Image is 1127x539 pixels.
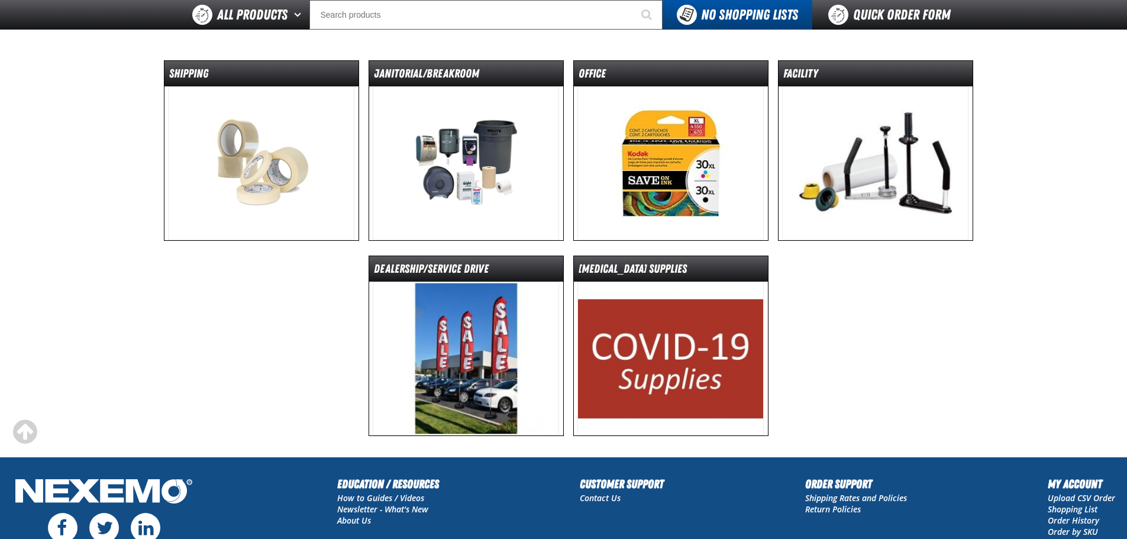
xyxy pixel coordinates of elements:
[1048,515,1099,526] a: Order History
[580,492,621,504] a: Contact Us
[574,66,768,86] dt: Office
[373,282,559,435] img: Dealership/Service drive
[369,261,563,282] dt: Dealership/Service drive
[805,492,907,504] a: Shipping Rates and Policies
[369,60,564,241] a: Janitorial/Breakroom
[369,66,563,86] dt: Janitorial/Breakroom
[577,282,764,435] img: Covid-19 Supplies
[778,60,973,241] a: Facility
[1048,475,1115,493] h2: My Account
[782,86,968,240] img: Facility
[337,475,439,493] h2: Education / Resources
[337,492,424,504] a: How to Guides / Videos
[12,475,196,510] img: Nexemo Logo
[573,60,768,241] a: Office
[337,515,371,526] a: About Us
[12,419,38,445] div: Scroll to the top
[574,261,768,282] dt: [MEDICAL_DATA] Supplies
[217,4,288,25] span: All Products
[1048,526,1098,537] a: Order by SKU
[1048,492,1115,504] a: Upload CSV Order
[805,475,907,493] h2: Order Support
[779,66,973,86] dt: Facility
[168,86,354,240] img: Shipping
[573,256,768,436] a: [MEDICAL_DATA] Supplies
[164,66,359,86] dt: Shipping
[373,86,559,240] img: Janitorial/Breakroom
[369,256,564,436] a: Dealership/Service drive
[337,504,428,515] a: Newsletter - What's New
[164,60,359,241] a: Shipping
[1048,504,1097,515] a: Shopping List
[701,7,798,23] span: No Shopping Lists
[805,504,861,515] a: Return Policies
[580,475,664,493] h2: Customer Support
[577,86,764,240] img: Office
